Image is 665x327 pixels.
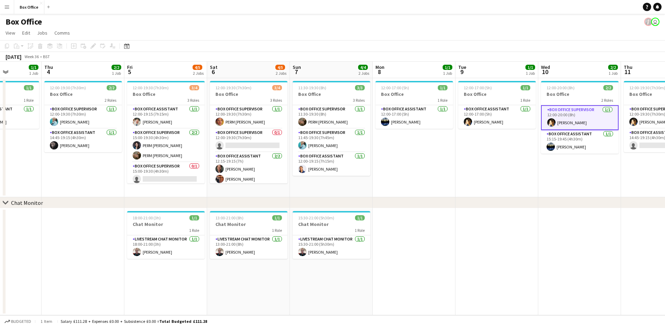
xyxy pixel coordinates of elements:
[189,228,199,233] span: 1 Role
[61,319,207,324] div: Salary £111.28 + Expenses £0.00 + Subsistence £0.00 =
[521,85,530,90] span: 1/1
[19,28,33,37] a: Edit
[112,71,121,76] div: 1 Job
[107,85,116,90] span: 2/2
[193,65,202,70] span: 4/5
[293,129,370,152] app-card-role: Box Office Supervisor1/111:45-19:30 (7h45m)[PERSON_NAME]
[127,91,205,97] h3: Box Office
[22,30,30,36] span: Edit
[3,28,18,37] a: View
[541,105,619,130] app-card-role: Box Office Supervisor1/112:00-20:00 (8h)[PERSON_NAME]
[293,81,370,176] app-job-card: 11:30-19:30 (8h)3/3Box Office3 RolesBox Office Supervisor1/111:30-19:30 (8h)PERM [PERSON_NAME]Box...
[189,215,199,220] span: 1/1
[644,18,653,26] app-user-avatar: Lexi Clare
[24,98,34,103] span: 1 Role
[189,85,199,90] span: 3/4
[526,71,535,76] div: 1 Job
[127,129,205,162] app-card-role: Box Office Supervisor2/215:00-19:30 (4h30m)PERM [PERSON_NAME]PERM [PERSON_NAME]
[11,199,43,206] div: Chat Monitor
[215,215,243,220] span: 13:00-21:00 (8h)
[293,221,370,227] h3: Chat Monitor
[215,85,251,90] span: 12:00-19:30 (7h30m)
[127,221,205,227] h3: Chat Monitor
[272,215,282,220] span: 1/1
[608,65,618,70] span: 2/2
[44,129,122,152] app-card-role: Box Office Assistant1/114:45-19:15 (4h30m)[PERSON_NAME]
[358,65,368,70] span: 4/4
[210,91,287,97] h3: Box Office
[43,68,53,76] span: 4
[34,28,50,37] a: Jobs
[293,91,370,97] h3: Box Office
[603,85,613,90] span: 2/2
[29,65,38,70] span: 1/1
[624,64,632,70] span: Thu
[601,98,613,103] span: 2 Roles
[127,81,205,183] app-job-card: 12:00-19:30 (7h30m)3/4Box Office3 RolesBox Office Assistant1/112:00-19:15 (7h15m)[PERSON_NAME]Box...
[457,68,466,76] span: 9
[50,85,86,90] span: 12:00-19:30 (7h30m)
[458,64,466,70] span: Tue
[127,64,133,70] span: Fri
[298,215,334,220] span: 15:30-21:00 (5h30m)
[6,30,15,36] span: View
[437,98,447,103] span: 1 Role
[443,65,452,70] span: 1/1
[272,228,282,233] span: 1 Role
[44,105,122,129] app-card-role: Box Office Supervisor1/112:00-19:30 (7h30m)[PERSON_NAME]
[43,54,50,59] div: BST
[458,81,536,129] app-job-card: 12:00-17:00 (5h)1/1Box Office1 RoleBox Office Assistant1/112:00-17:00 (5h)[PERSON_NAME]
[210,81,287,183] app-job-card: 12:00-19:30 (7h30m)3/4Box Office3 RolesBox Office Supervisor1/112:00-19:30 (7h30m)PERM [PERSON_NA...
[38,319,55,324] span: 1 item
[210,105,287,129] app-card-role: Box Office Supervisor1/112:00-19:30 (7h30m)PERM [PERSON_NAME]
[355,85,365,90] span: 3/3
[651,18,659,26] app-user-avatar: Millie Haldane
[375,64,384,70] span: Mon
[623,68,632,76] span: 11
[3,318,32,325] button: Budgeted
[112,65,121,70] span: 2/2
[210,211,287,259] app-job-card: 13:00-21:00 (8h)1/1Chat Monitor1 RoleLivestream Chat Monitor1/113:00-21:00 (8h)[PERSON_NAME]
[209,68,218,76] span: 6
[6,53,21,60] div: [DATE]
[44,81,122,152] div: 12:00-19:30 (7h30m)2/2Box Office2 RolesBox Office Supervisor1/112:00-19:30 (7h30m)[PERSON_NAME]Bo...
[126,68,133,76] span: 5
[210,221,287,227] h3: Chat Monitor
[541,91,619,97] h3: Box Office
[293,211,370,259] app-job-card: 15:30-21:00 (5h30m)1/1Chat Monitor1 RoleLivestream Chat Monitor1/115:30-21:00 (5h30m)[PERSON_NAME]
[292,68,301,76] span: 7
[293,235,370,259] app-card-role: Livestream Chat Monitor1/115:30-21:00 (5h30m)[PERSON_NAME]
[193,71,204,76] div: 2 Jobs
[210,235,287,259] app-card-role: Livestream Chat Monitor1/113:00-21:00 (8h)[PERSON_NAME]
[11,319,31,324] span: Budgeted
[458,105,536,129] app-card-role: Box Office Assistant1/112:00-17:00 (5h)[PERSON_NAME]
[37,30,47,36] span: Jobs
[276,71,286,76] div: 2 Jobs
[438,85,447,90] span: 1/1
[293,64,301,70] span: Sun
[6,17,42,27] h1: Box Office
[541,81,619,154] app-job-card: 12:00-20:00 (8h)2/2Box Office2 RolesBox Office Supervisor1/112:00-20:00 (8h)[PERSON_NAME]Box Offi...
[609,71,618,76] div: 1 Job
[275,65,285,70] span: 4/5
[127,162,205,186] app-card-role: Box Office Supervisor0/115:00-19:30 (4h30m)
[375,91,453,97] h3: Box Office
[272,85,282,90] span: 3/4
[127,235,205,259] app-card-role: Livestream Chat Monitor1/118:00-21:00 (3h)[PERSON_NAME]
[298,85,326,90] span: 11:30-19:30 (8h)
[14,0,44,14] button: Box Office
[355,228,365,233] span: 1 Role
[381,85,409,90] span: 12:00-17:00 (5h)
[270,98,282,103] span: 3 Roles
[24,85,34,90] span: 1/1
[127,105,205,129] app-card-role: Box Office Assistant1/112:00-19:15 (7h15m)[PERSON_NAME]
[353,98,365,103] span: 3 Roles
[375,81,453,129] app-job-card: 12:00-17:00 (5h)1/1Box Office1 RoleBox Office Assistant1/112:00-17:00 (5h)[PERSON_NAME]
